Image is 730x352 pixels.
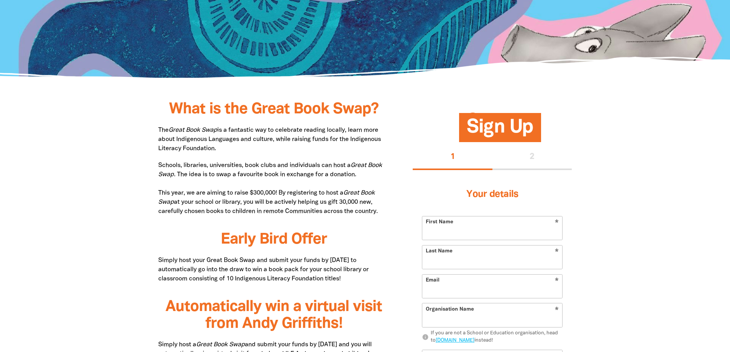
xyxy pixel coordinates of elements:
em: Great Book Swap [158,190,375,205]
em: Great Book Swap [196,342,245,347]
i: info [422,334,429,341]
p: Schools, libraries, universities, book clubs and individuals can host a . The idea is to swap a f... [158,161,390,216]
span: Automatically win a virtual visit from Andy Griffiths! [166,300,382,331]
span: What is the Great Book Swap? [169,102,379,116]
em: Great Book Swap [158,163,382,177]
h3: Your details [422,179,563,210]
p: The is a fantastic way to celebrate reading locally, learn more about Indigenous Languages and cu... [158,126,390,153]
button: Stage 1 [413,146,492,170]
span: Sign Up [467,119,533,142]
span: Early Bird Offer [221,232,327,247]
a: [DOMAIN_NAME] [436,339,474,343]
em: Great Book Swap [169,128,217,133]
div: If you are not a School or Education organisation, head to instead! [431,330,563,345]
p: Simply host your Great Book Swap and submit your funds by [DATE] to automatically go into the dra... [158,256,390,283]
